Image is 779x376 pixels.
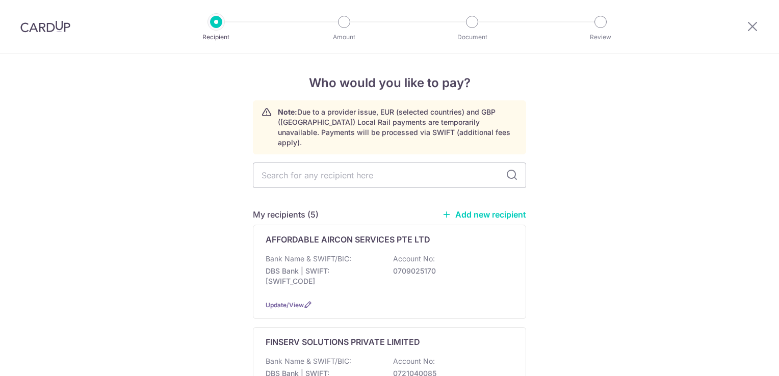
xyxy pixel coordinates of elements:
[278,107,517,148] p: Due to a provider issue, EUR (selected countries) and GBP ([GEOGRAPHIC_DATA]) Local Rail payments...
[266,254,351,264] p: Bank Name & SWIFT/BIC:
[20,20,70,33] img: CardUp
[563,32,638,42] p: Review
[178,32,254,42] p: Recipient
[434,32,510,42] p: Document
[278,108,297,116] strong: Note:
[393,356,435,366] p: Account No:
[266,233,430,246] p: AFFORDABLE AIRCON SERVICES PTE LTD
[393,254,435,264] p: Account No:
[253,163,526,188] input: Search for any recipient here
[442,209,526,220] a: Add new recipient
[253,208,319,221] h5: My recipients (5)
[306,32,382,42] p: Amount
[266,301,304,309] a: Update/View
[393,266,507,276] p: 0709025170
[253,74,526,92] h4: Who would you like to pay?
[266,266,380,286] p: DBS Bank | SWIFT: [SWIFT_CODE]
[266,336,420,348] p: FINSERV SOLUTIONS PRIVATE LIMITED
[266,356,351,366] p: Bank Name & SWIFT/BIC:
